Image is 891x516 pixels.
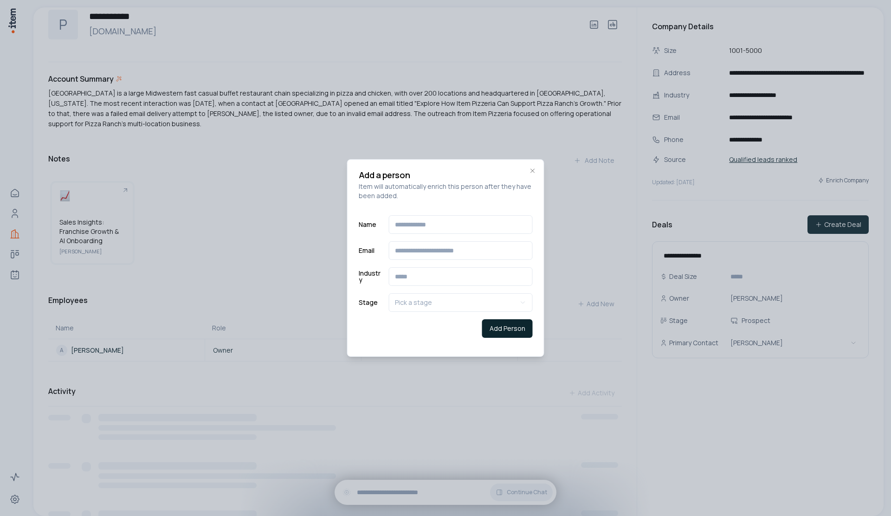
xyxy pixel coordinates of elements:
[359,299,381,306] label: Stage
[359,182,533,200] p: Item will automatically enrich this person after they have been added.
[359,270,381,283] label: Industry
[359,247,381,254] label: Email
[359,221,381,228] label: Name
[482,319,533,338] button: Add Person
[359,171,533,179] h2: Add a person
